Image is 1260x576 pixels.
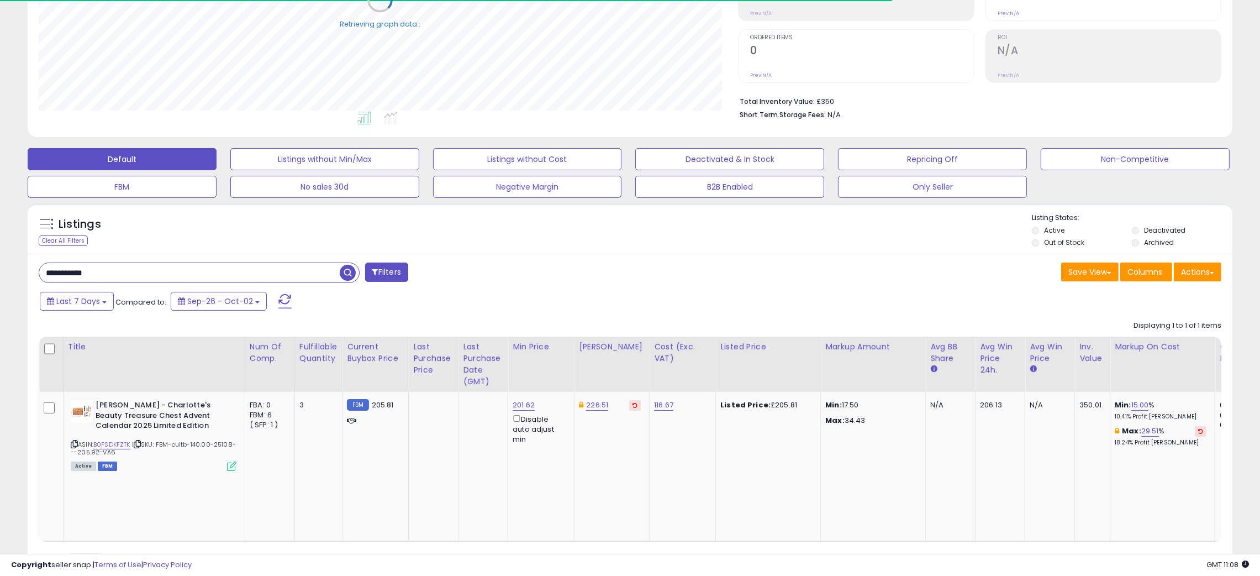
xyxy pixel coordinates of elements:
[71,440,236,457] span: | SKU: FBM-cultb-140.00-25108---205.92-VA6
[11,560,192,570] div: seller snap | |
[1030,341,1070,364] div: Avg Win Price
[1044,226,1064,235] label: Active
[825,416,917,426] p: 34.43
[1134,321,1221,331] div: Displaying 1 to 1 of 1 items
[825,415,845,426] strong: Max:
[586,400,608,411] a: 226.51
[1115,400,1131,410] b: Min:
[93,440,130,449] a: B0FSDKFZTK
[740,94,1213,107] li: £350
[1030,400,1066,410] div: N/A
[71,400,236,470] div: ASIN:
[340,19,420,29] div: Retrieving graph data..
[115,297,166,307] span: Compared to:
[930,400,967,410] div: N/A
[635,176,824,198] button: B2B Enabled
[250,420,286,430] div: ( SFP: 1 )
[635,148,824,170] button: Deactivated & In Stock
[28,148,217,170] button: Default
[980,341,1020,376] div: Avg Win Price 24h.
[433,148,622,170] button: Listings without Cost
[1061,263,1119,281] button: Save View
[825,341,921,353] div: Markup Amount
[463,341,503,388] div: Last Purchase Date (GMT)
[96,400,230,434] b: [PERSON_NAME] - Charlotte's Beauty Treasure Chest Advent Calendar 2025 Limited Edition
[347,399,368,411] small: FBM
[250,341,290,364] div: Num of Comp.
[838,148,1027,170] button: Repricing Off
[413,341,454,376] div: Last Purchase Price
[1127,266,1162,277] span: Columns
[1115,341,1210,353] div: Markup on Cost
[68,341,240,353] div: Title
[299,341,338,364] div: Fulfillable Quantity
[827,109,841,120] span: N/A
[143,559,192,570] a: Privacy Policy
[71,400,93,422] img: 41jA6emMZNL._SL40_.jpg
[230,148,419,170] button: Listings without Min/Max
[250,410,286,420] div: FBM: 6
[513,413,566,444] div: Disable auto adjust min
[39,235,88,246] div: Clear All Filters
[1144,226,1185,235] label: Deactivated
[998,44,1221,59] h2: N/A
[740,110,826,119] b: Short Term Storage Fees:
[930,341,971,364] div: Avg BB Share
[1220,411,1235,420] small: (0%)
[250,400,286,410] div: FBA: 0
[71,462,96,471] span: All listings currently available for purchase on Amazon
[433,176,622,198] button: Negative Margin
[1115,426,1206,447] div: %
[59,217,101,232] h5: Listings
[187,296,253,307] span: Sep-26 - Oct-02
[28,176,217,198] button: FBM
[998,72,1019,78] small: Prev: N/A
[1079,400,1101,410] div: 350.01
[825,400,917,410] p: 17.50
[1220,341,1260,364] div: Ordered Items
[750,10,772,17] small: Prev: N/A
[998,10,1019,17] small: Prev: N/A
[1115,439,1206,447] p: 18.24% Profit [PERSON_NAME]
[720,341,816,353] div: Listed Price
[365,263,408,282] button: Filters
[654,341,711,364] div: Cost (Exc. VAT)
[998,35,1221,41] span: ROI
[1131,400,1149,411] a: 15.00
[40,292,114,311] button: Last 7 Days
[11,559,51,570] strong: Copyright
[750,44,973,59] h2: 0
[750,72,772,78] small: Prev: N/A
[1030,364,1036,374] small: Avg Win Price.
[1115,400,1206,421] div: %
[1141,426,1159,437] a: 29.51
[230,176,419,198] button: No sales 30d
[825,400,842,410] strong: Min:
[1206,559,1249,570] span: 2025-10-10 11:08 GMT
[1044,238,1084,247] label: Out of Stock
[1120,263,1172,281] button: Columns
[720,400,812,410] div: £205.81
[838,176,1027,198] button: Only Seller
[1110,337,1215,392] th: The percentage added to the cost of goods (COGS) that forms the calculator for Min & Max prices.
[98,462,118,471] span: FBM
[1041,148,1230,170] button: Non-Competitive
[1079,341,1105,364] div: Inv. value
[347,341,404,364] div: Current Buybox Price
[513,341,570,353] div: Min Price
[171,292,267,311] button: Sep-26 - Oct-02
[579,341,645,353] div: [PERSON_NAME]
[1144,238,1174,247] label: Archived
[720,400,771,410] b: Listed Price:
[740,97,815,106] b: Total Inventory Value:
[980,400,1016,410] div: 206.13
[513,400,535,411] a: 201.62
[930,364,937,374] small: Avg BB Share.
[1122,426,1141,436] b: Max:
[372,400,394,410] span: 205.81
[1032,213,1232,223] p: Listing States:
[750,35,973,41] span: Ordered Items
[299,400,334,410] div: 3
[56,296,100,307] span: Last 7 Days
[654,400,673,411] a: 116.67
